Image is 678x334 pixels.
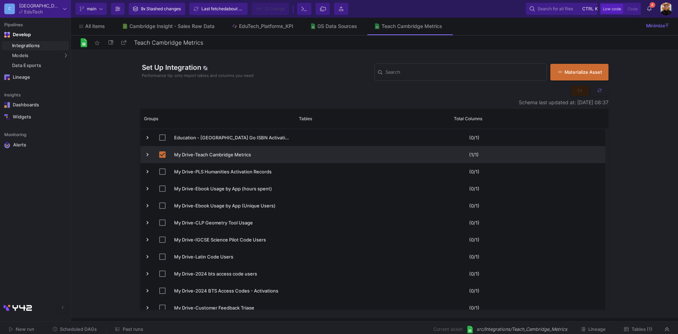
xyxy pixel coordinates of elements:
[174,129,291,146] span: Education - [GEOGRAPHIC_DATA] Go ISBN Activation Report
[580,5,594,13] button: ctrlk
[174,180,291,197] span: My Drive-Ebook Usage by App (hours spent)
[2,29,69,40] mat-expansion-panel-header: Navigation iconDevelop
[2,111,69,123] a: Navigation iconWidgets
[201,4,244,14] div: Last fetched
[93,39,101,47] mat-icon: star_border
[174,215,291,231] span: My Drive-CLP Geometry Tool Usage
[310,23,316,29] img: Tab icon
[129,23,215,29] div: Cambridge Insight - Sales Raw Data
[19,4,60,8] div: [GEOGRAPHIC_DATA]
[140,231,605,248] div: Press SPACE to select this row.
[174,163,291,180] span: My Drive-PLS Humanities Activation Records
[140,180,605,197] div: Press SPACE to select this row.
[4,102,10,108] img: Navigation icon
[140,129,605,146] div: Press SPACE to select this row.
[123,327,143,332] span: Past runs
[382,23,442,29] div: Teach Cambridge Metrics
[189,3,248,15] button: Last fetchedabout 3 hours ago
[12,63,67,68] div: Data Exports
[140,62,374,82] div: Set Up Integration
[374,23,380,29] img: Tab icon
[469,254,479,260] y42-import-column-renderer: (0/1)
[13,142,59,148] div: Alerts
[12,53,29,59] span: Models
[140,100,608,105] div: Schema last updated at: [DATE] 08:37
[660,2,673,15] img: bg52tvgs8dxfpOhHYAd0g09LCcAxm85PnUXHwHyc.png
[601,4,623,14] button: Low code
[174,146,291,163] span: My Drive-Teach Cambridge Metrics
[140,248,605,265] div: Press SPACE to select this row.
[469,152,479,157] y42-import-column-renderer: (1/1)
[2,61,69,70] a: Data Exports
[85,23,105,29] span: All items
[174,232,291,248] span: My Drive-IGCSE Science Pilot Code Users
[140,299,605,316] div: Press SPACE to select this row.
[174,249,291,265] span: My Drive-Latin Code Users
[588,327,606,332] span: Lineage
[582,5,594,13] span: ctrl
[16,327,34,332] span: New run
[140,265,605,282] div: Press SPACE to select this row.
[299,116,312,121] span: Tables
[140,163,605,180] div: Press SPACE to select this row.
[477,326,567,333] span: src/Integrations/Teach_Cambridge_Metrics
[140,282,605,299] div: Press SPACE to select this row.
[60,327,97,332] span: Scheduled DAGs
[144,116,158,121] span: Groups
[469,220,479,226] y42-import-column-renderer: (0/1)
[2,139,69,151] a: Navigation iconAlerts
[2,41,69,50] a: Integrations
[469,186,479,191] y42-import-column-renderer: (0/1)
[79,38,88,47] img: Logo
[469,203,479,208] y42-import-column-renderer: (0/1)
[174,266,291,282] span: My Drive-2024 bts access code users
[469,305,479,311] y42-import-column-renderer: (0/1)
[2,72,69,83] a: Navigation iconLineage
[469,288,479,294] y42-import-column-renderer: (0/1)
[13,114,59,120] div: Widgets
[239,23,293,29] div: EduTech_Platforms_KPI
[526,3,598,15] button: Search for all filesctrlk
[385,71,543,76] input: Search for Tables, Columns, etc.
[87,4,96,14] span: main
[317,23,357,29] div: GS Data Sources
[643,3,656,15] button: 8
[538,4,573,14] span: Search for all files
[2,99,69,111] a: Navigation iconDashboards
[140,197,605,214] div: Press SPACE to select this row.
[13,74,59,80] div: Lineage
[632,327,652,332] span: Tables (1)
[469,271,479,277] y42-import-column-renderer: (0/1)
[174,197,291,214] span: My Drive-Ebook Usage by App (Unique Users)
[4,32,10,38] img: Navigation icon
[557,69,598,76] div: Materialize Asset
[4,4,15,14] div: C
[174,300,291,316] span: My Drive-Customer Feedback Triage
[76,3,107,15] button: main
[232,23,238,29] img: Tab icon
[122,23,128,29] img: Tab icon
[454,116,482,121] span: Total Columns
[140,146,605,163] div: Press SPACE to deselect this row.
[650,2,655,8] span: 8
[469,135,479,140] y42-import-column-renderer: (0/1)
[12,43,67,49] div: Integrations
[129,3,185,15] button: 9x Stashed changes
[141,4,181,14] div: 9x Stashed changes
[174,283,291,299] span: My Drive-2024 BTS Access Codes - Activations
[550,64,608,80] button: Materialize Asset
[13,102,59,108] div: Dashboards
[24,10,43,14] div: EduTech
[13,32,23,38] div: Develop
[628,6,638,11] span: Code
[433,326,463,333] span: Current asset:
[226,6,262,11] span: about 3 hours ago
[595,5,598,13] span: k
[142,73,254,79] span: Performance tip: only import tables and columns you need
[469,169,479,174] y42-import-column-renderer: (0/1)
[4,74,10,80] img: Navigation icon
[140,214,605,231] div: Press SPACE to select this row.
[4,114,10,120] img: Navigation icon
[626,4,640,14] button: Code
[603,6,621,11] span: Low code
